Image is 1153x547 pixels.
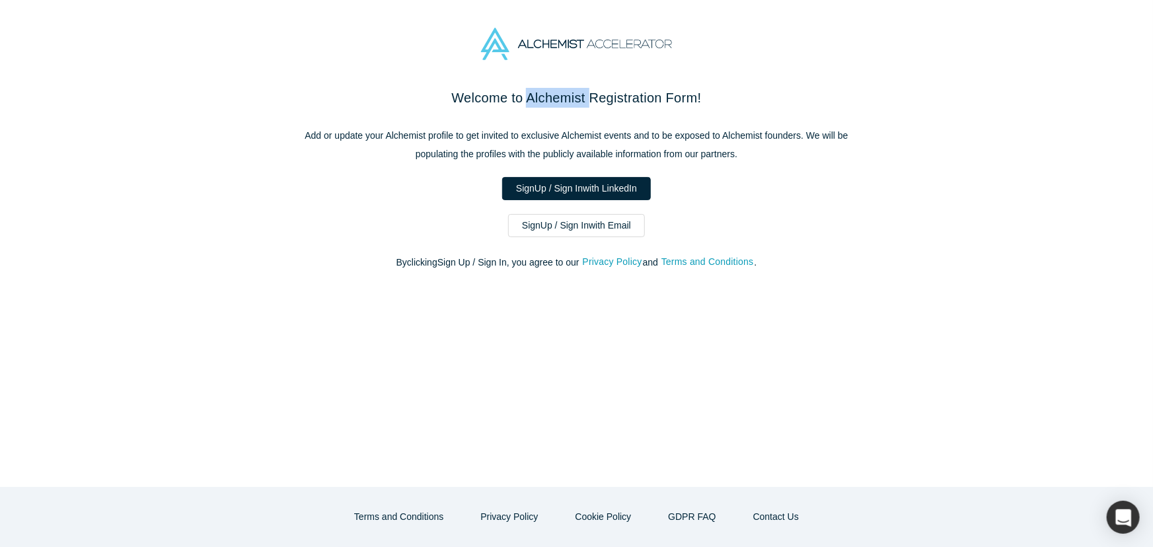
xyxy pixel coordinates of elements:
a: SignUp / Sign Inwith Email [508,214,645,237]
button: Terms and Conditions [340,505,457,529]
button: Privacy Policy [466,505,552,529]
p: By clicking Sign Up / Sign In , you agree to our and . [299,256,854,270]
a: GDPR FAQ [654,505,729,529]
h2: Welcome to Alchemist Registration Form! [299,88,854,108]
a: SignUp / Sign Inwith LinkedIn [502,177,651,200]
button: Cookie Policy [562,505,646,529]
img: Alchemist Accelerator Logo [481,28,671,60]
button: Terms and Conditions [661,254,755,270]
button: Privacy Policy [582,254,643,270]
p: Add or update your Alchemist profile to get invited to exclusive Alchemist events and to be expos... [299,126,854,163]
button: Contact Us [739,505,813,529]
